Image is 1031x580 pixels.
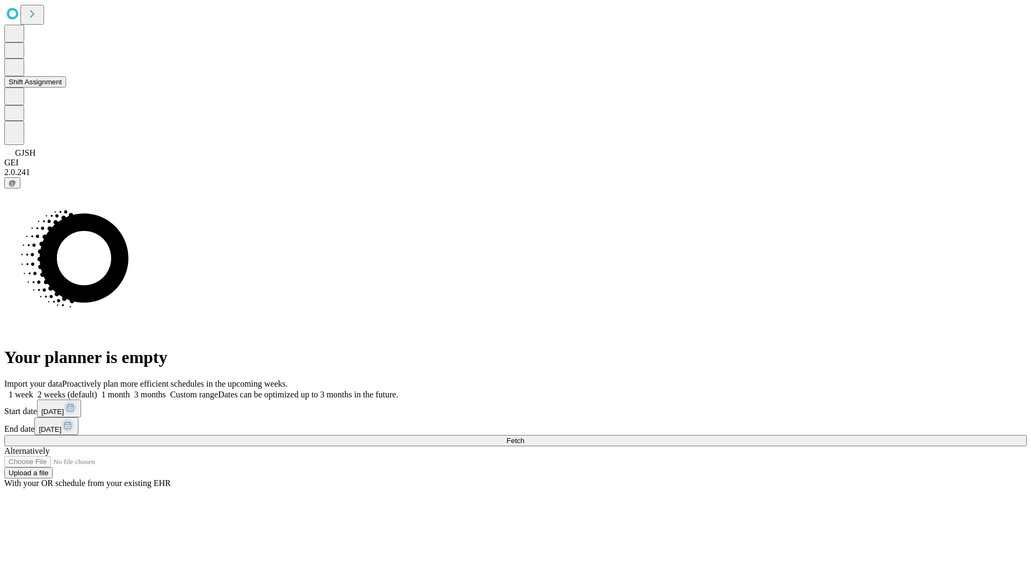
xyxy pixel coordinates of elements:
[218,390,398,399] span: Dates can be optimized up to 3 months in the future.
[41,408,64,416] span: [DATE]
[4,158,1027,168] div: GEI
[4,379,62,388] span: Import your data
[38,390,97,399] span: 2 weeks (default)
[15,148,35,157] span: GJSH
[4,168,1027,177] div: 2.0.241
[34,417,78,435] button: [DATE]
[62,379,288,388] span: Proactively plan more efficient schedules in the upcoming weeks.
[4,435,1027,446] button: Fetch
[9,390,33,399] span: 1 week
[4,76,66,88] button: Shift Assignment
[170,390,218,399] span: Custom range
[4,446,49,455] span: Alternatively
[4,467,53,479] button: Upload a file
[4,417,1027,435] div: End date
[506,437,524,445] span: Fetch
[101,390,130,399] span: 1 month
[4,479,171,488] span: With your OR schedule from your existing EHR
[39,425,61,433] span: [DATE]
[4,400,1027,417] div: Start date
[37,400,81,417] button: [DATE]
[4,347,1027,367] h1: Your planner is empty
[134,390,166,399] span: 3 months
[9,179,16,187] span: @
[4,177,20,189] button: @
